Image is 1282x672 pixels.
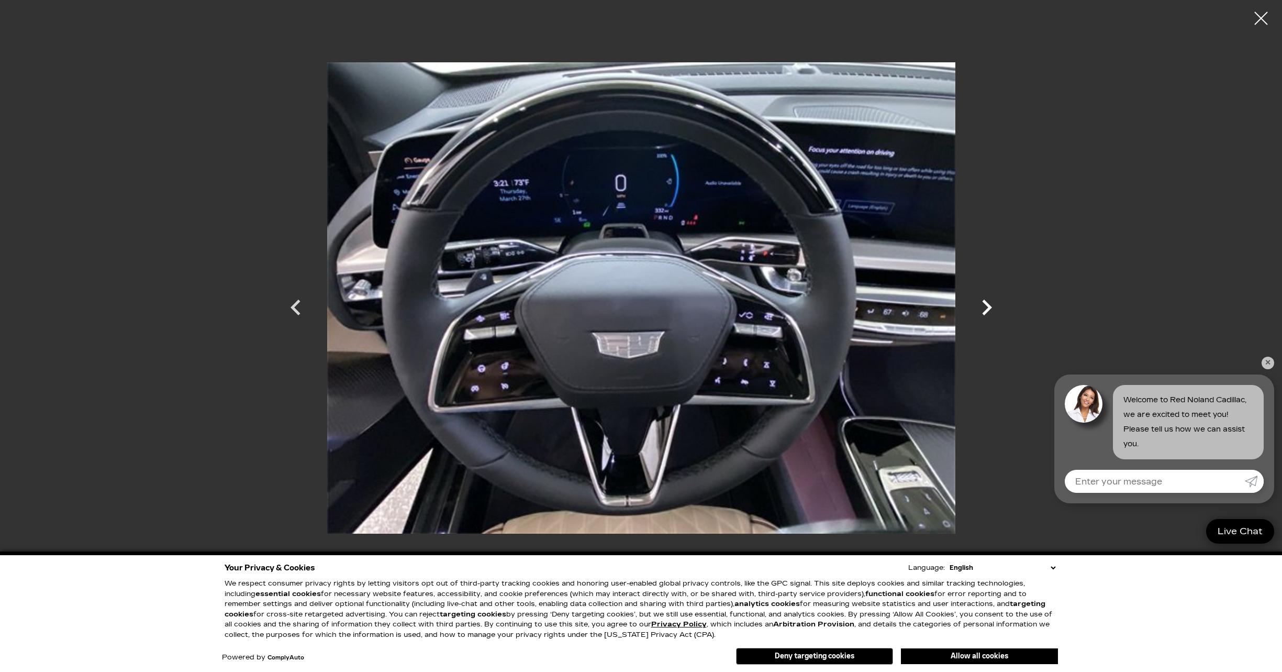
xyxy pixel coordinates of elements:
img: New 2025 Emerald Lake Metallic Cadillac Luxury 3 image 19 [327,8,955,588]
button: Allow all cookies [901,648,1058,664]
a: ComplyAuto [267,655,304,661]
strong: analytics cookies [734,600,800,608]
strong: functional cookies [865,590,934,598]
img: Agent profile photo [1065,385,1102,423]
select: Language Select [947,563,1058,573]
div: Language: [908,565,945,571]
div: Powered by [222,654,304,661]
button: Deny targeting cookies [736,648,893,665]
div: Previous [280,287,311,334]
strong: targeting cookies [440,610,506,619]
strong: targeting cookies [225,600,1045,619]
p: We respect consumer privacy rights by letting visitors opt out of third-party tracking cookies an... [225,579,1058,640]
span: Your Privacy & Cookies [225,560,315,575]
div: Next [971,287,1002,334]
a: Live Chat [1206,519,1274,544]
strong: essential cookies [255,590,321,598]
input: Enter your message [1065,470,1245,493]
a: Submit [1245,470,1264,493]
span: Live Chat [1212,525,1268,537]
div: Welcome to Red Noland Cadillac, we are excited to meet you! Please tell us how we can assist you. [1113,385,1264,459]
a: Privacy Policy [651,620,707,629]
strong: Arbitration Provision [773,620,854,629]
